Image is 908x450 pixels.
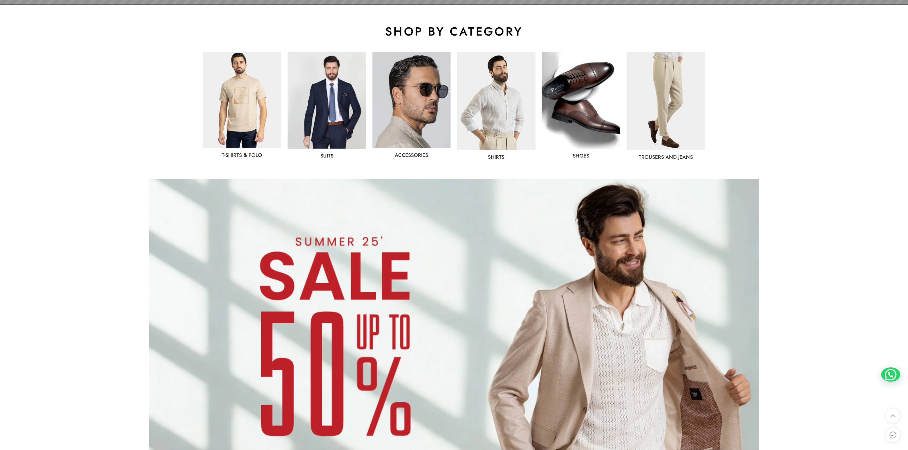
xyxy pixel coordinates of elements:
a: T-Shirts & Polo [222,151,262,159]
a: shoes [573,152,589,159]
a: Suits [320,152,333,159]
a: Shirts [488,153,505,161]
a: Accessories [395,151,428,159]
a: Trousers and jeans [639,153,693,161]
h2: shop by category [203,24,705,39]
